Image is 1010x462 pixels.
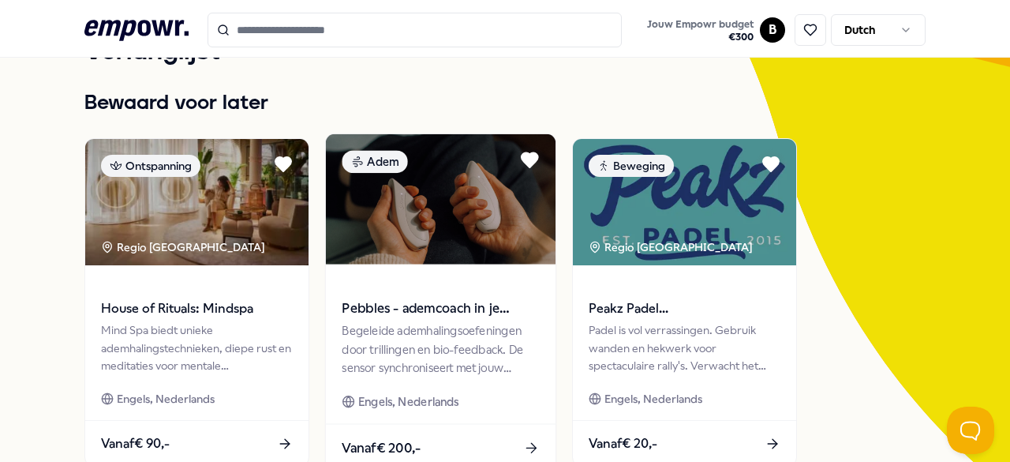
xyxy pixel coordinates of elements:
[101,239,267,256] div: Regio [GEOGRAPHIC_DATA]
[589,155,674,177] div: Beweging
[589,434,657,454] span: Vanaf € 20,-
[101,321,293,374] div: Mind Spa biedt unieke ademhalingstechnieken, diepe rust en meditaties voor mentale stressverlicht...
[947,407,994,454] iframe: Help Scout Beacon - Open
[760,17,785,43] button: B
[208,13,623,47] input: Search for products, categories or subcategories
[342,150,407,173] div: Adem
[342,438,421,458] span: Vanaf € 200,-
[358,393,459,411] span: Engels, Nederlands
[342,299,539,319] span: Pebbles - ademcoach in je handen
[342,322,539,377] div: Begeleide ademhalingsoefeningen door trillingen en bio-feedback. De sensor synchroniseert met jou...
[325,134,555,265] img: package image
[644,15,757,47] button: Jouw Empowr budget€300
[573,139,796,265] img: package image
[117,390,215,408] span: Engels, Nederlands
[589,321,780,374] div: Padel is vol verrassingen. Gebruik wanden en hekwerk voor spectaculaire rally's. Verwacht het onv...
[589,239,755,256] div: Regio [GEOGRAPHIC_DATA]
[84,88,926,119] h1: Bewaard voor later
[101,434,170,454] span: Vanaf € 90,-
[641,13,760,47] a: Jouw Empowr budget€300
[604,390,702,408] span: Engels, Nederlands
[647,18,754,31] span: Jouw Empowr budget
[85,139,309,265] img: package image
[589,299,780,319] span: Peakz Padel [GEOGRAPHIC_DATA]
[101,155,200,177] div: Ontspanning
[101,299,293,319] span: House of Rituals: Mindspa
[647,31,754,43] span: € 300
